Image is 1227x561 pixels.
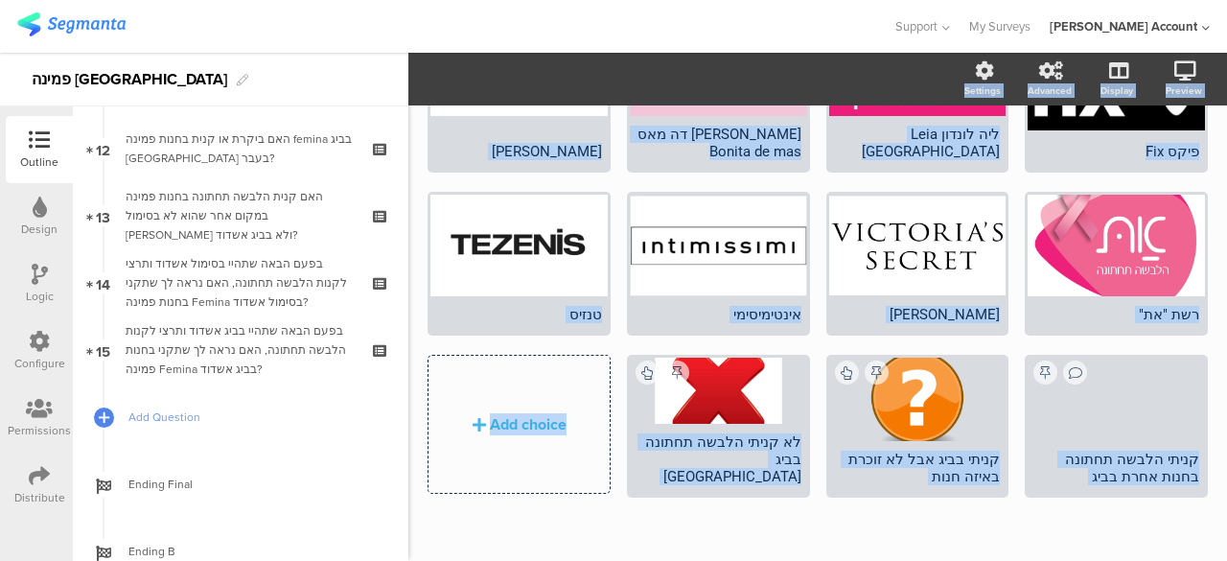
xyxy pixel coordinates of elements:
div: Configure [14,355,65,372]
div: Outline [20,153,58,171]
a: 12 האם ביקרת או קנית בחנות פמינה femina בביג [GEOGRAPHIC_DATA] בעבר? [78,115,404,182]
a: Ending Final [78,451,404,518]
span: 15 [96,339,110,361]
div: Permissions [8,422,71,439]
div: ליה לונדון Leia [GEOGRAPHIC_DATA] [835,126,1001,160]
a: 13 האם קנית הלבשה תחתונה בחנות פמינה במקום אחר שהוא לא בסימול [PERSON_NAME] ולא בביג אשדוד? [78,182,404,249]
div: פיקס Fix [1033,143,1199,160]
div: לא קניתי הלבשה תחתונה בביג [GEOGRAPHIC_DATA] [636,433,801,485]
div: [PERSON_NAME] דה מאס Bonita de mas [636,126,801,160]
div: בפעם הבאה שתהיי בביג אשדוד ותרצי לקנות הלבשה תחתונה, האם נראה לך שתקני בחנות פמינה Femina בביג אש... [126,321,355,379]
div: [PERSON_NAME] [835,306,1001,323]
div: Preview [1166,83,1202,98]
a: 14 בפעם הבאה שתהיי בסימול אשדוד ותרצי לקנות הלבשה תחתונה, האם נראה לך שתקני בחנות פמינה Femina בס... [78,249,404,316]
div: טנזיס [436,306,602,323]
div: [PERSON_NAME] [436,143,602,160]
div: Display [1100,83,1133,98]
div: קניתי בביג אבל לא זוכרת באיזה חנות [835,451,1001,485]
div: Settings [964,83,1001,98]
img: segmanta logo [17,12,126,36]
span: 13 [96,205,110,226]
span: 12 [96,138,110,159]
span: Support [895,17,938,35]
div: האם ביקרת או קנית בחנות פמינה femina בביג אשדוד בעבר? [126,129,355,168]
div: Distribute [14,489,65,506]
div: [PERSON_NAME] Account [1050,17,1197,35]
div: פמינה [GEOGRAPHIC_DATA] [32,64,227,95]
span: Ending Final [128,475,374,494]
div: האם קנית הלבשה תחתונה בחנות פמינה במקום אחר שהוא לא בסימול מול ולא בביג אשדוד? [126,187,355,245]
div: Design [21,221,58,238]
div: Logic [26,288,54,305]
div: אינטימיסימי [636,306,801,323]
div: קניתי הלבשה תחתונה בחנות אחרת בביג [1033,451,1199,485]
div: Add choice [490,413,567,435]
span: Ending B [128,542,374,561]
div: רשת "את" [1033,306,1199,323]
button: Add choice [428,355,611,494]
span: Add Question [128,408,374,427]
div: Advanced [1028,83,1072,98]
a: 15 בפעם הבאה שתהיי בביג אשדוד ותרצי לקנות הלבשה תחתונה, האם נראה לך שתקני בחנות פמינה Femina בביג... [78,316,404,384]
span: 14 [96,272,110,293]
div: בפעם הבאה שתהיי בסימול אשדוד ותרצי לקנות הלבשה תחתונה, האם נראה לך שתקני בחנות פמינה Femina בסימו... [126,254,355,312]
